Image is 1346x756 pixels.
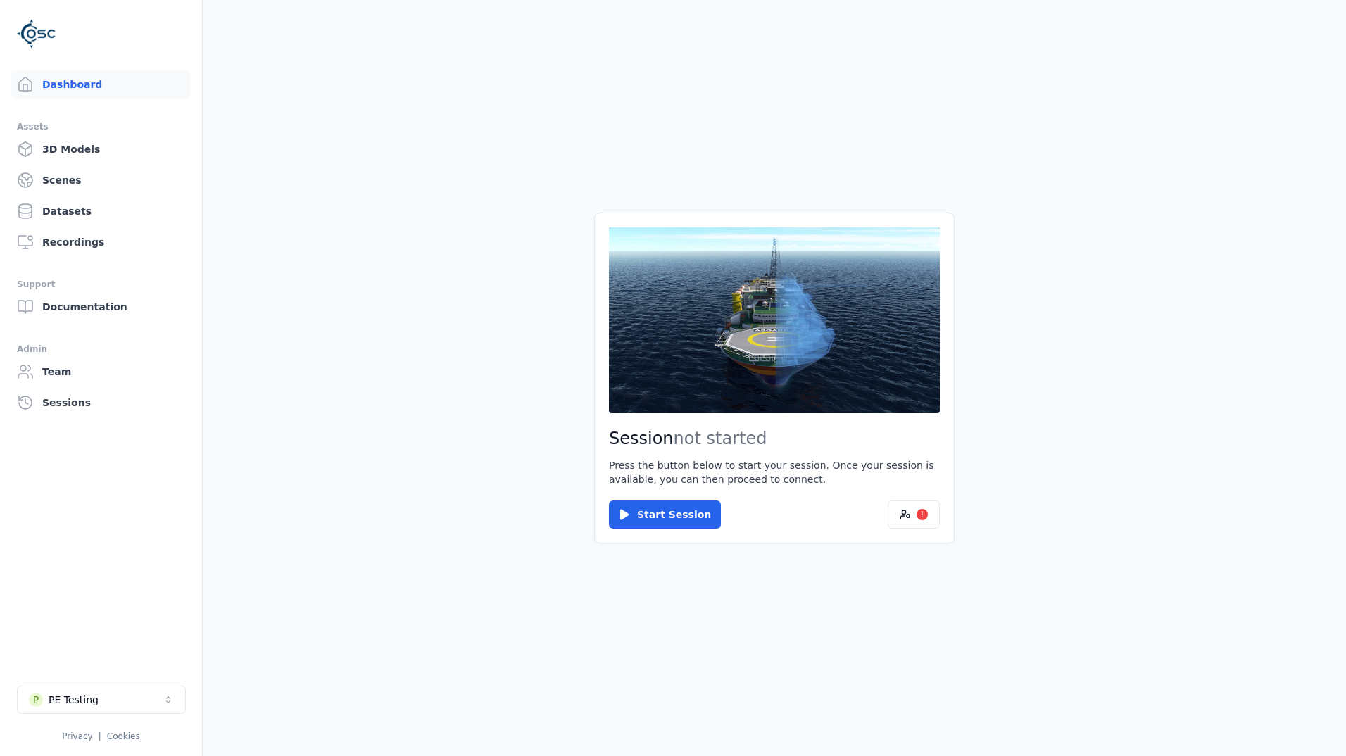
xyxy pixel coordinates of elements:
[62,731,92,741] a: Privacy
[609,427,940,450] h2: Session
[17,276,185,293] div: Support
[11,135,191,163] a: 3D Models
[17,118,185,135] div: Assets
[11,293,191,321] a: Documentation
[99,731,101,741] span: |
[29,693,43,707] div: P
[11,166,191,194] a: Scenes
[888,500,940,529] button: !
[17,14,56,53] img: Logo
[609,500,721,529] button: Start Session
[11,358,191,386] a: Team
[17,341,185,358] div: Admin
[17,686,186,714] button: Select a workspace
[11,389,191,417] a: Sessions
[674,429,767,448] span: not started
[11,70,191,99] a: Dashboard
[11,197,191,225] a: Datasets
[917,509,928,520] div: !
[11,228,191,256] a: Recordings
[609,458,940,486] p: Press the button below to start your session. Once your session is available, you can then procee...
[107,731,140,741] a: Cookies
[49,693,99,707] div: PE Testing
